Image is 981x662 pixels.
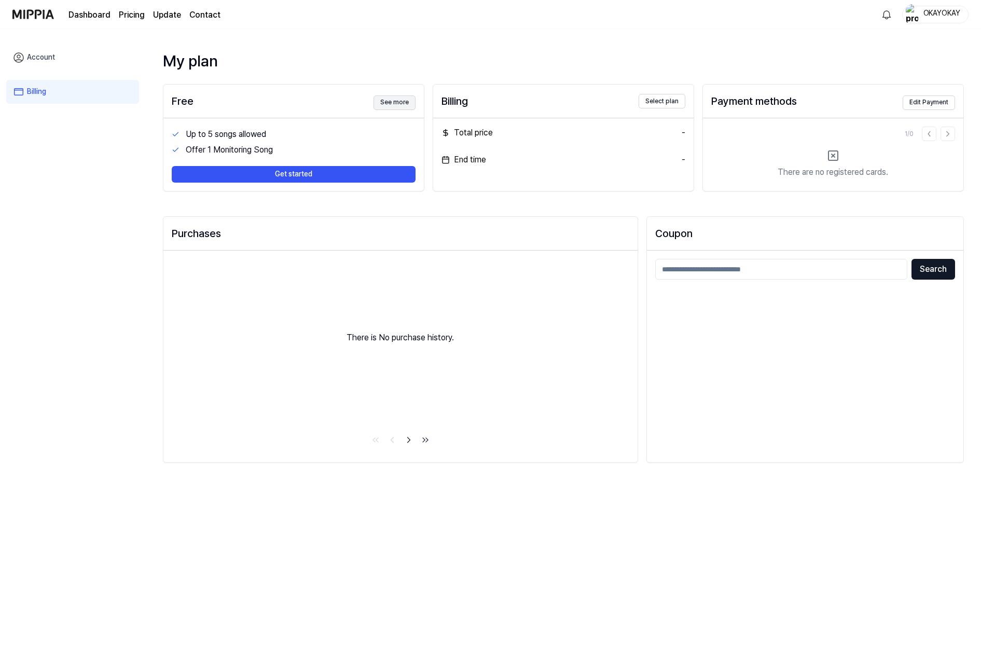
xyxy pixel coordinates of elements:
a: Billing [6,80,139,104]
button: Get started [172,166,416,183]
a: See more [374,92,416,109]
div: 1 / 0 [905,130,914,139]
div: Payment methods [711,93,797,109]
div: There is No purchase history. [163,251,638,424]
div: There are no registered cards. [778,166,888,178]
h2: Coupon [655,225,955,242]
div: OKAYOKAY [921,8,962,20]
div: - [682,127,685,139]
a: Contact [189,9,220,21]
div: Up to 5 songs allowed [186,128,416,141]
div: - [682,154,685,166]
div: Purchases [172,225,630,242]
a: Go to first page [368,433,383,447]
button: Select plan [639,94,685,108]
button: See more [374,95,416,110]
div: My plan [163,50,964,72]
img: profile [906,4,918,25]
nav: pagination [163,433,638,450]
button: Edit Payment [903,95,955,110]
img: 알림 [880,8,893,21]
div: Offer 1 Monitoring Song [186,144,416,156]
div: Billing [441,93,468,109]
a: Dashboard [68,9,110,21]
a: Edit Payment [903,92,955,109]
button: profileOKAYOKAY [902,6,969,23]
a: Pricing [119,9,145,21]
a: Go to last page [418,433,433,447]
a: Get started [172,158,416,183]
a: Go to previous page [385,433,399,447]
button: Search [911,259,955,280]
a: Account [6,46,139,70]
div: End time [441,154,486,166]
a: Update [153,9,181,21]
a: Go to next page [402,433,416,447]
div: Total price [441,127,493,139]
div: Free [172,93,194,109]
